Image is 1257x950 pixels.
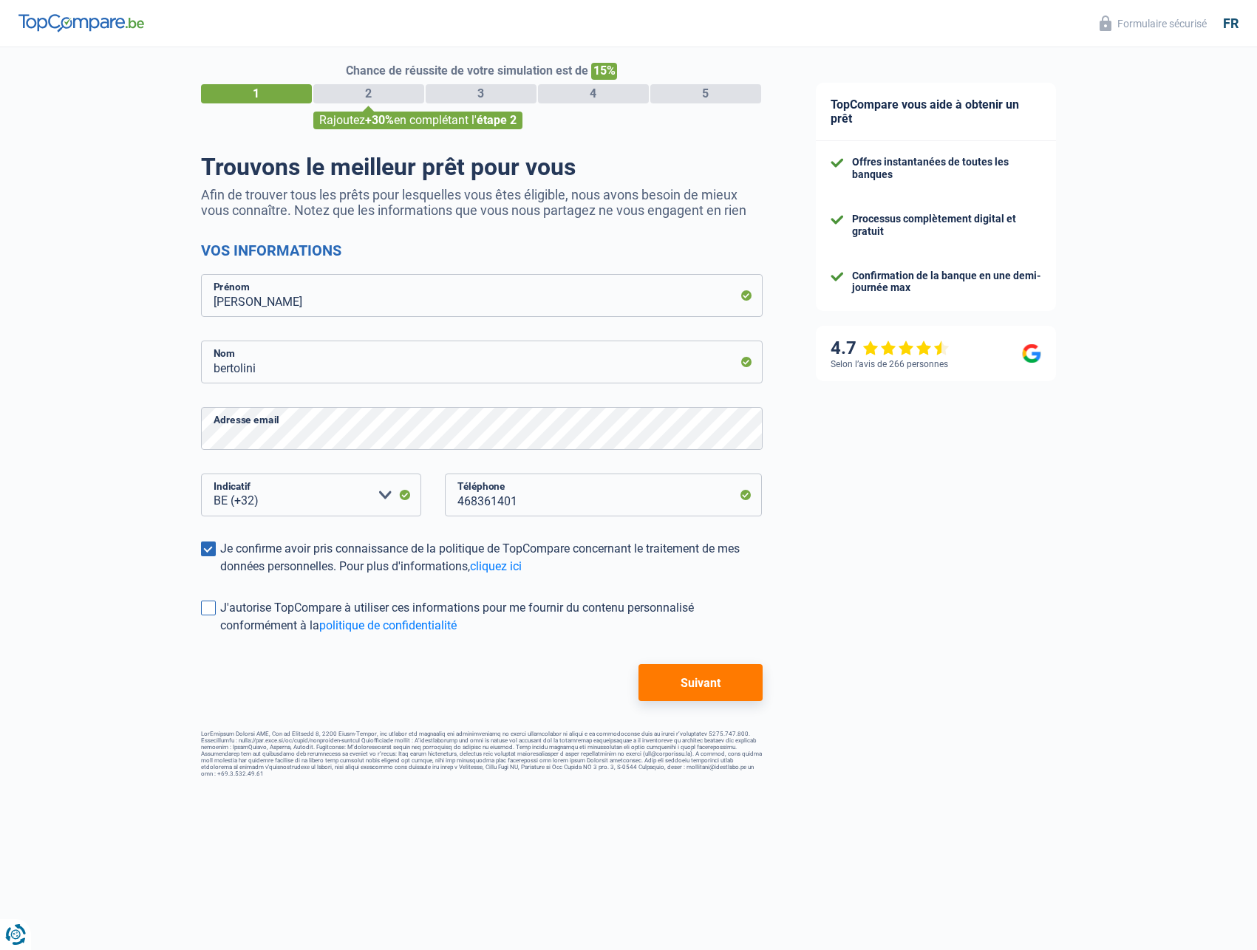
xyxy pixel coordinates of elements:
a: cliquez ici [470,559,522,573]
div: TopCompare vous aide à obtenir un prêt [816,83,1056,141]
div: 5 [650,84,761,103]
div: 1 [201,84,312,103]
div: 3 [426,84,536,103]
div: Je confirme avoir pris connaissance de la politique de TopCompare concernant le traitement de mes... [220,540,763,575]
div: Rajoutez en complétant l' [313,112,522,129]
span: étape 2 [477,113,517,127]
div: Processus complètement digital et gratuit [852,213,1041,238]
img: TopCompare Logo [18,14,144,32]
footer: LorEmipsum Dolorsi AME, Con ad Elitsedd 8, 2200 Eiusm-Tempor, inc utlabor etd magnaaliq eni admin... [201,731,763,777]
span: +30% [365,113,394,127]
button: Suivant [638,664,762,701]
span: Chance de réussite de votre simulation est de [346,64,588,78]
div: Confirmation de la banque en une demi-journée max [852,270,1041,295]
span: 15% [591,63,617,80]
div: 4.7 [831,338,950,359]
div: fr [1223,16,1239,32]
div: Selon l’avis de 266 personnes [831,359,948,369]
button: Formulaire sécurisé [1091,11,1216,35]
input: 401020304 [445,474,763,516]
a: politique de confidentialité [319,618,457,632]
p: Afin de trouver tous les prêts pour lesquelles vous êtes éligible, nous avons besoin de mieux vou... [201,187,763,218]
div: Offres instantanées de toutes les banques [852,156,1041,181]
h1: Trouvons le meilleur prêt pour vous [201,153,763,181]
h2: Vos informations [201,242,763,259]
div: J'autorise TopCompare à utiliser ces informations pour me fournir du contenu personnalisé conform... [220,599,763,635]
div: 2 [313,84,424,103]
div: 4 [538,84,649,103]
